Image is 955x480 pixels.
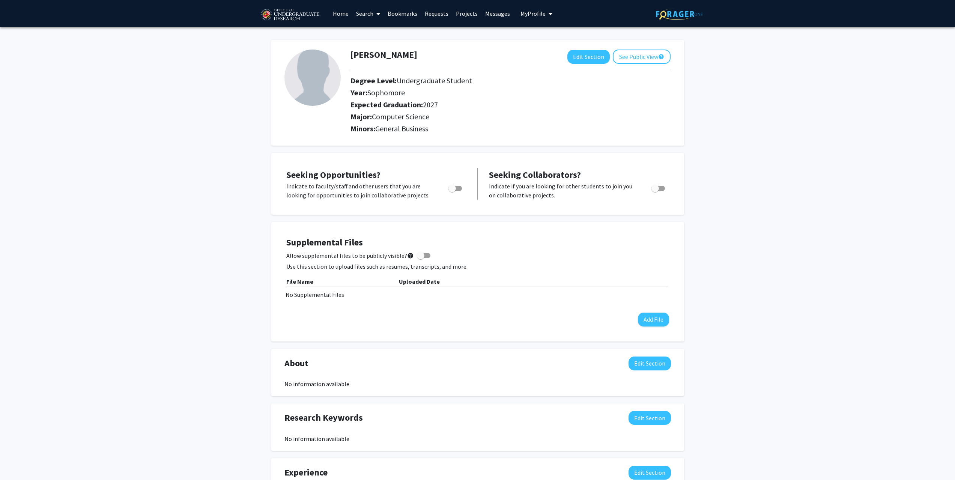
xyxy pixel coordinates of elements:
div: Toggle [648,182,669,193]
h2: Degree Level: [350,76,636,85]
h4: Supplemental Files [286,237,669,248]
a: Bookmarks [384,0,421,27]
span: Seeking Collaborators? [489,169,581,181]
span: Seeking Opportunities? [286,169,380,181]
span: Undergraduate Student [397,76,472,85]
a: Projects [452,0,481,27]
span: 2027 [423,100,438,109]
button: Edit Section [567,50,610,64]
button: Edit Research Keywords [629,411,671,425]
h2: Major: [350,112,671,121]
div: Toggle [445,182,466,193]
p: Indicate to faculty/staff and other users that you are looking for opportunities to join collabor... [286,182,434,200]
span: About [284,357,308,370]
b: File Name [286,278,313,285]
img: University of Maryland Logo [258,6,322,24]
button: Add File [638,313,669,327]
p: Use this section to upload files such as resumes, transcripts, and more. [286,262,669,271]
h1: [PERSON_NAME] [350,50,417,60]
iframe: Chat [6,446,32,474]
span: Experience [284,466,328,479]
a: Requests [421,0,452,27]
span: Sophomore [367,88,405,97]
mat-icon: help [407,251,414,260]
mat-icon: help [658,52,664,61]
a: Search [352,0,384,27]
span: Computer Science [372,112,429,121]
h2: Minors: [350,124,671,133]
div: No information available [284,434,671,443]
button: Edit Experience [629,466,671,480]
h2: Expected Graduation: [350,100,636,109]
span: My Profile [520,10,546,17]
div: No Supplemental Files [286,290,670,299]
span: General Business [375,124,428,133]
h2: Year: [350,88,636,97]
img: ForagerOne Logo [656,8,703,20]
span: Research Keywords [284,411,363,424]
span: Allow supplemental files to be publicly visible? [286,251,414,260]
a: Messages [481,0,514,27]
div: No information available [284,379,671,388]
p: Indicate if you are looking for other students to join you on collaborative projects. [489,182,637,200]
button: See Public View [613,50,671,64]
b: Uploaded Date [399,278,440,285]
img: Profile Picture [284,50,341,106]
button: Edit About [629,357,671,370]
a: Home [329,0,352,27]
